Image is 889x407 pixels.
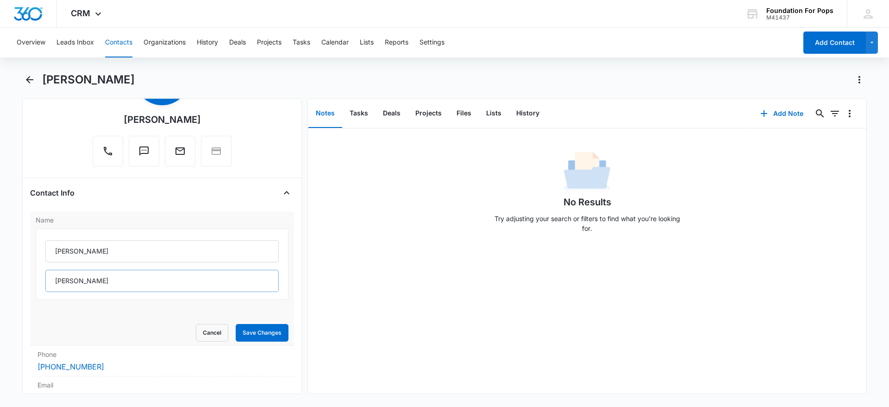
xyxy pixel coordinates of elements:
[93,136,123,166] button: Call
[45,270,279,292] input: Last Name
[45,240,279,262] input: First Name
[293,28,310,57] button: Tasks
[766,7,833,14] div: account name
[257,28,282,57] button: Projects
[342,99,376,128] button: Tasks
[490,214,684,233] p: Try adjusting your search or filters to find what you’re looking for.
[196,324,228,342] button: Cancel
[129,150,159,158] a: Text
[22,72,37,87] button: Back
[124,113,201,127] div: [PERSON_NAME]
[376,99,408,128] button: Deals
[360,28,374,57] button: Lists
[385,28,408,57] button: Reports
[30,346,294,376] div: Phone[PHONE_NUMBER]
[449,99,479,128] button: Files
[321,28,349,57] button: Calendar
[509,99,547,128] button: History
[563,195,611,209] h1: No Results
[751,102,813,125] button: Add Note
[38,392,130,403] a: [PERSON_NAME][EMAIL_ADDRESS][PERSON_NAME][DOMAIN_NAME]
[38,361,104,372] a: [PHONE_NUMBER]
[56,28,94,57] button: Leads Inbox
[105,28,132,57] button: Contacts
[827,106,842,121] button: Filters
[197,28,218,57] button: History
[17,28,45,57] button: Overview
[852,72,867,87] button: Actions
[38,350,287,359] label: Phone
[308,99,342,128] button: Notes
[165,136,195,166] button: Email
[236,324,288,342] button: Save Changes
[766,14,833,21] div: account id
[93,150,123,158] a: Call
[408,99,449,128] button: Projects
[419,28,444,57] button: Settings
[279,185,294,200] button: Close
[144,28,186,57] button: Organizations
[229,28,246,57] button: Deals
[813,106,827,121] button: Search...
[165,150,195,158] a: Email
[42,73,135,87] h1: [PERSON_NAME]
[36,215,288,225] label: Name
[30,376,294,407] div: Email[PERSON_NAME][EMAIL_ADDRESS][PERSON_NAME][DOMAIN_NAME]
[479,99,509,128] button: Lists
[30,187,75,198] h4: Contact Info
[842,106,857,121] button: Overflow Menu
[129,136,159,166] button: Text
[803,32,866,54] button: Add Contact
[38,380,287,390] label: Email
[564,149,610,195] img: No Data
[71,8,90,18] span: CRM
